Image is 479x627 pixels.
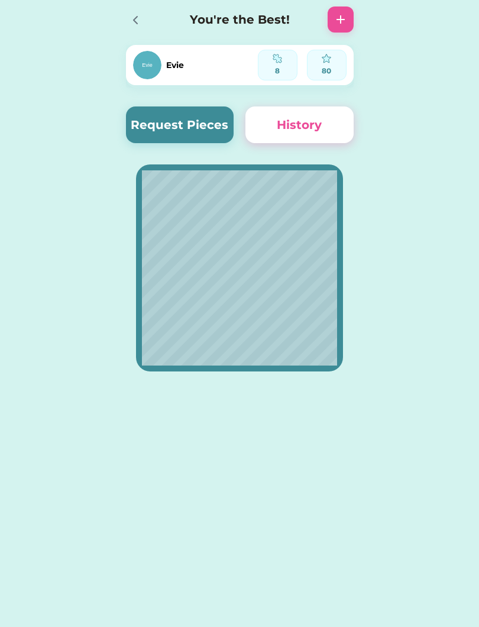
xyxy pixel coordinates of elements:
img: add%201.svg [334,12,348,27]
div: Evie [166,59,184,72]
div: 8 [262,66,293,76]
div: 80 [311,66,342,76]
h4: You're the Best! [164,11,316,28]
button: Request Pieces [126,106,234,143]
button: History [245,106,354,143]
img: interface-favorite-star--reward-rating-rate-social-star-media-favorite-like-stars.svg [322,54,331,63]
img: programming-module-puzzle-1--code-puzzle-module-programming-plugin-piece.svg [273,54,282,63]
